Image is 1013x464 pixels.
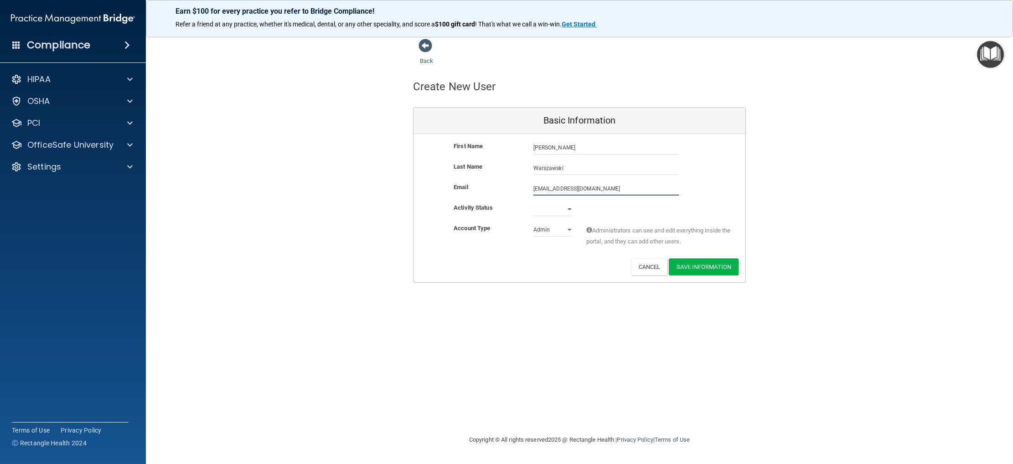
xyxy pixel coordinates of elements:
a: Settings [11,161,133,172]
a: Back [420,46,433,64]
a: Get Started [562,21,597,28]
b: Account Type [454,225,490,232]
b: First Name [454,143,483,150]
span: Ⓒ Rectangle Health 2024 [12,438,87,448]
h4: Create New User [413,81,496,93]
p: Settings [27,161,61,172]
a: Terms of Use [655,436,690,443]
button: Save Information [669,258,739,275]
a: Privacy Policy [61,426,102,435]
button: Open Resource Center [977,41,1004,68]
a: HIPAA [11,74,133,85]
strong: $100 gift card [435,21,475,28]
img: PMB logo [11,10,135,28]
button: Cancel [631,258,668,275]
div: Basic Information [413,108,745,134]
a: OSHA [11,96,133,107]
a: Privacy Policy [617,436,653,443]
p: PCI [27,118,40,129]
div: Copyright © All rights reserved 2025 @ Rectangle Health | | [413,425,746,454]
b: Email [454,184,468,191]
p: HIPAA [27,74,51,85]
a: PCI [11,118,133,129]
span: Refer a friend at any practice, whether it's medical, dental, or any other speciality, and score a [176,21,435,28]
p: OfficeSafe University [27,139,114,150]
p: Earn $100 for every practice you refer to Bridge Compliance! [176,7,983,15]
a: Terms of Use [12,426,50,435]
b: Activity Status [454,204,493,211]
a: OfficeSafe University [11,139,133,150]
h4: Compliance [27,39,90,52]
p: OSHA [27,96,50,107]
b: Last Name [454,163,482,170]
span: ! That's what we call a win-win. [475,21,562,28]
strong: Get Started [562,21,595,28]
span: Administrators can see and edit everything inside the portal, and they can add other users. [586,225,732,247]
